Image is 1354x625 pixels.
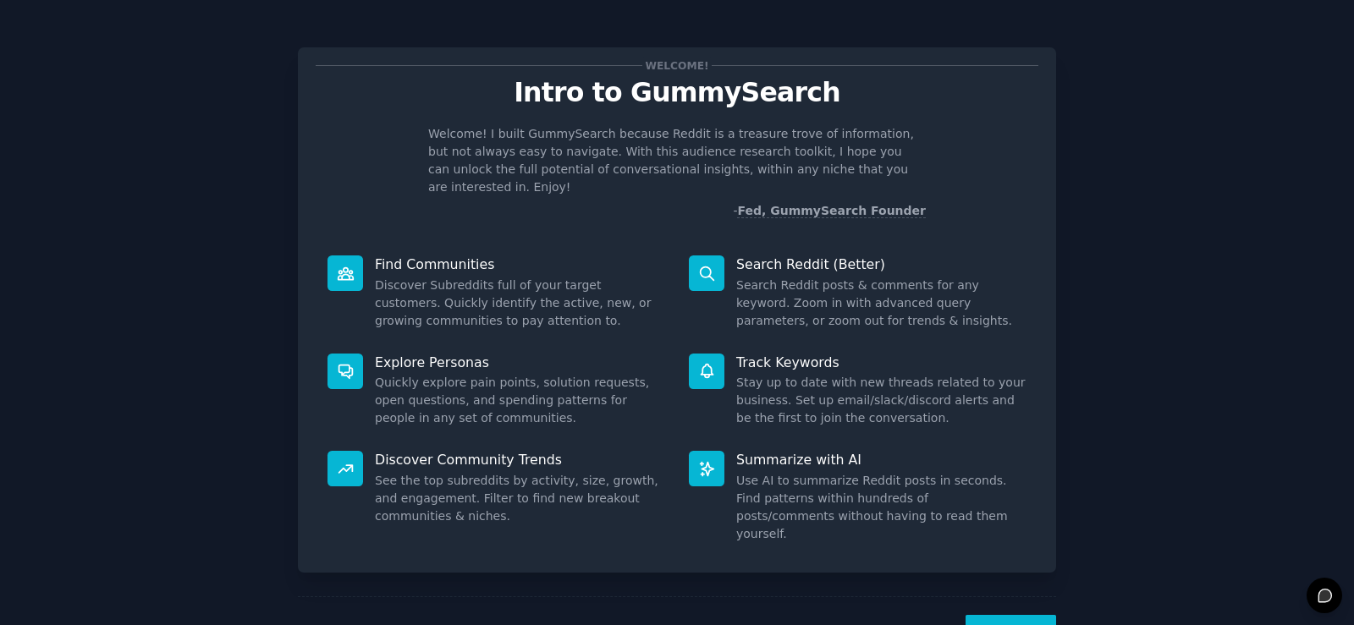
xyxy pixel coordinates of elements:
dd: Search Reddit posts & comments for any keyword. Zoom in with advanced query parameters, or zoom o... [736,277,1027,330]
p: Track Keywords [736,354,1027,371]
p: Search Reddit (Better) [736,255,1027,273]
p: Discover Community Trends [375,451,665,469]
dd: Use AI to summarize Reddit posts in seconds. Find patterns within hundreds of posts/comments with... [736,472,1027,543]
div: - [733,202,926,220]
p: Find Communities [375,255,665,273]
p: Welcome! I built GummySearch because Reddit is a treasure trove of information, but not always ea... [428,125,926,196]
dd: See the top subreddits by activity, size, growth, and engagement. Filter to find new breakout com... [375,472,665,525]
p: Summarize with AI [736,451,1027,469]
a: Fed, GummySearch Founder [737,204,926,218]
dd: Discover Subreddits full of your target customers. Quickly identify the active, new, or growing c... [375,277,665,330]
span: Welcome! [642,57,712,74]
p: Intro to GummySearch [316,78,1038,107]
dd: Stay up to date with new threads related to your business. Set up email/slack/discord alerts and ... [736,374,1027,427]
dd: Quickly explore pain points, solution requests, open questions, and spending patterns for people ... [375,374,665,427]
p: Explore Personas [375,354,665,371]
